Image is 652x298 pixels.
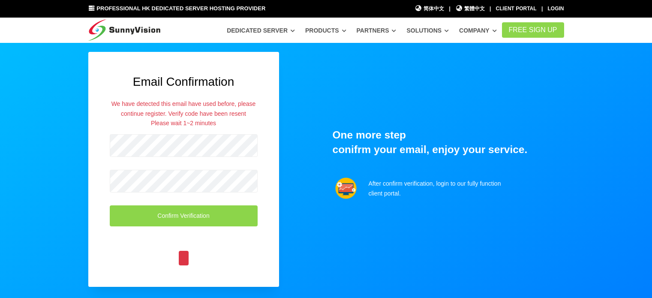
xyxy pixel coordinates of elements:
[110,205,258,226] button: Confirm Verification
[490,5,491,13] li: |
[496,6,537,12] a: Client Portal
[455,5,485,13] a: 繁體中文
[406,23,449,38] a: Solutions
[502,22,564,38] a: FREE Sign Up
[335,178,357,199] img: support.png
[110,99,258,128] div: We have detected this email have used before, please continue register. Verify code have been res...
[110,73,258,90] h2: Email Confirmation
[459,23,497,38] a: Company
[449,5,450,13] li: |
[333,128,564,157] h1: One more step conifrm your email, enjoy your service.
[541,5,543,13] li: |
[548,6,564,12] a: Login
[415,5,445,13] a: 简体中文
[369,179,503,198] p: After confirm verification, login to our fully function client portal.
[305,23,346,38] a: Products
[357,23,397,38] a: Partners
[227,23,295,38] a: Dedicated Server
[96,5,265,12] span: Professional HK Dedicated Server Hosting Provider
